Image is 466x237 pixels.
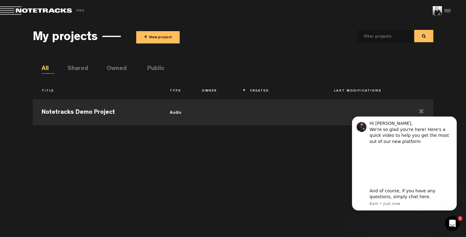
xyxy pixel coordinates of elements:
[33,31,98,45] h3: My projects
[42,64,55,74] li: All
[27,77,109,89] div: And of course, if you have any questions, simply chat here.
[27,90,109,96] p: Message from Kam, sent Just now
[33,98,161,125] td: Notetracks Demo Project
[193,86,241,96] th: Owner
[433,6,442,15] img: ecbc2924258669e9a67b4edccb99bf60
[343,111,466,214] iframe: Intercom notifications message
[107,64,120,74] li: Owned
[161,98,193,125] td: audio
[136,31,180,43] button: +New project
[241,86,325,96] th: Created
[445,216,460,231] iframe: Intercom live chat
[358,30,403,43] input: filter projects
[161,86,193,96] th: Type
[458,216,463,221] span: 1
[325,86,409,96] th: Last Modifications
[27,37,109,74] iframe: vimeo
[144,34,147,41] span: +
[147,64,160,74] li: Public
[33,86,161,96] th: Title
[67,64,80,74] li: Shared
